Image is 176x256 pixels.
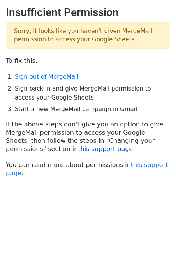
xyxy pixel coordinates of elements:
[6,161,170,177] p: You can read more about permissions in .
[6,120,170,153] p: If the above steps don't give you an option to give MergeMail permission to access your Google Sh...
[15,84,170,102] li: Sign back in and give MergeMail permission to access your Google Sheets
[78,145,133,153] a: this support page
[6,57,170,65] p: To fix this:
[137,219,176,256] iframe: Chat Widget
[6,161,168,177] a: this support page
[15,73,78,80] a: Sign out of MergeMail
[6,6,170,19] h2: Insufficient Permission
[15,105,170,114] li: Start a new MergeMail campaign in Gmail
[6,22,170,49] p: Sorry, it looks like you haven't given MergeMail permission to access your Google Sheets.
